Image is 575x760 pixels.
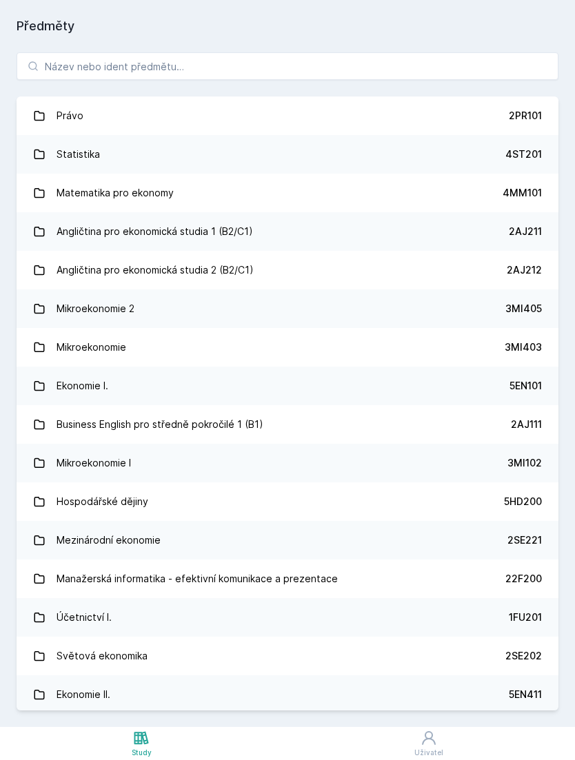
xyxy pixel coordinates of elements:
[57,218,253,245] div: Angličtina pro ekonomická studia 1 (B2/C1)
[507,456,542,470] div: 3MI102
[504,495,542,509] div: 5HD200
[17,212,558,251] a: Angličtina pro ekonomická studia 1 (B2/C1) 2AJ211
[17,482,558,521] a: Hospodářské dějiny 5HD200
[17,96,558,135] a: Právo 2PR101
[57,411,263,438] div: Business English pro středně pokročilé 1 (B1)
[57,141,100,168] div: Statistika
[17,174,558,212] a: Matematika pro ekonomy 4MM101
[17,52,558,80] input: Název nebo ident předmětu…
[57,372,108,400] div: Ekonomie I.
[57,179,174,207] div: Matematika pro ekonomy
[505,572,542,586] div: 22F200
[57,642,148,670] div: Světová ekonomika
[57,256,254,284] div: Angličtina pro ekonomická studia 2 (B2/C1)
[132,748,152,758] div: Study
[509,610,542,624] div: 1FU201
[57,526,161,554] div: Mezinárodní ekonomie
[503,186,542,200] div: 4MM101
[17,17,558,36] h1: Předměty
[505,340,542,354] div: 3MI403
[57,333,126,361] div: Mikroekonomie
[510,379,542,393] div: 5EN101
[511,418,542,431] div: 2AJ111
[17,328,558,367] a: Mikroekonomie 3MI403
[17,367,558,405] a: Ekonomie I. 5EN101
[414,748,443,758] div: Uživatel
[17,444,558,482] a: Mikroekonomie I 3MI102
[17,521,558,559] a: Mezinárodní ekonomie 2SE221
[57,681,110,708] div: Ekonomie II.
[509,225,542,238] div: 2AJ211
[505,147,542,161] div: 4ST201
[17,637,558,675] a: Světová ekonomika 2SE202
[17,405,558,444] a: Business English pro středně pokročilé 1 (B1) 2AJ111
[509,688,542,701] div: 5EN411
[17,289,558,328] a: Mikroekonomie 2 3MI405
[57,565,338,593] div: Manažerská informatika - efektivní komunikace a prezentace
[505,302,542,316] div: 3MI405
[17,559,558,598] a: Manažerská informatika - efektivní komunikace a prezentace 22F200
[57,295,134,322] div: Mikroekonomie 2
[57,102,83,130] div: Právo
[17,675,558,714] a: Ekonomie II. 5EN411
[17,598,558,637] a: Účetnictví I. 1FU201
[57,604,112,631] div: Účetnictví I.
[57,488,148,515] div: Hospodářské dějiny
[507,263,542,277] div: 2AJ212
[505,649,542,663] div: 2SE202
[17,251,558,289] a: Angličtina pro ekonomická studia 2 (B2/C1) 2AJ212
[509,109,542,123] div: 2PR101
[17,135,558,174] a: Statistika 4ST201
[507,533,542,547] div: 2SE221
[57,449,131,477] div: Mikroekonomie I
